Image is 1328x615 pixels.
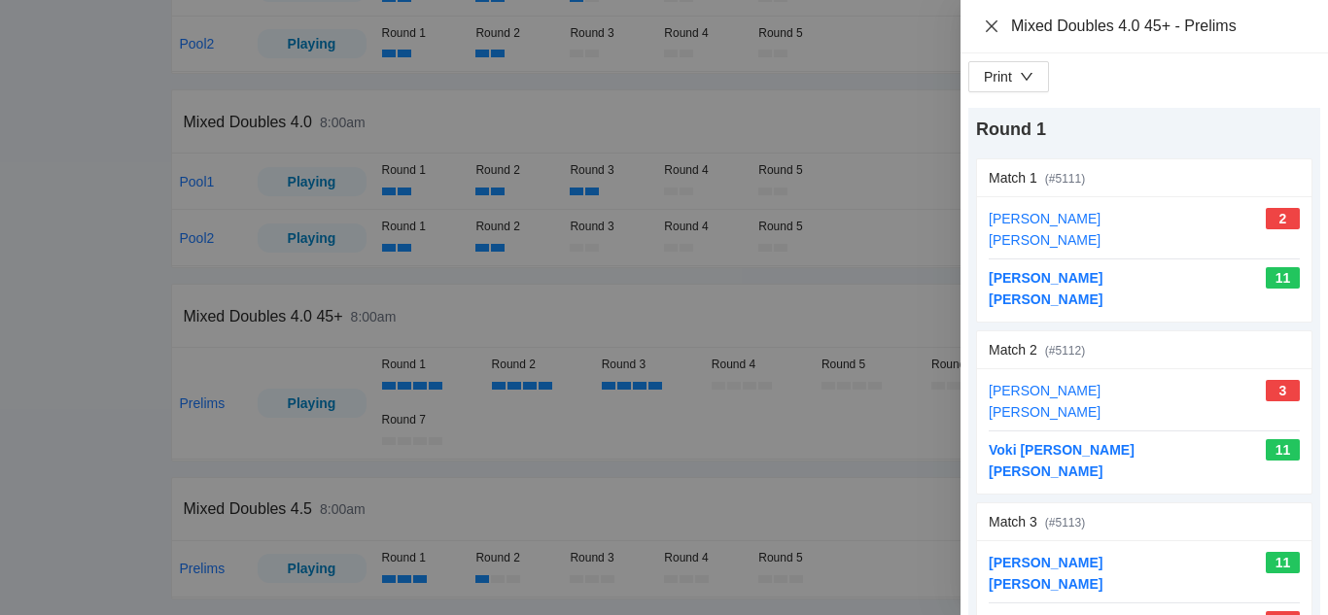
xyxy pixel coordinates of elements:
button: Close [984,18,999,35]
div: 11 [1266,439,1300,461]
div: Mixed Doubles 4.0 45+ - Prelims [1011,16,1305,37]
div: 11 [1266,552,1300,573]
a: [PERSON_NAME] [989,383,1101,398]
span: (# 5111 ) [1045,172,1085,186]
span: (# 5112 ) [1045,344,1085,358]
a: [PERSON_NAME] [989,211,1101,226]
button: Print [968,61,1049,92]
span: (# 5113 ) [1045,516,1085,530]
a: [PERSON_NAME] [989,270,1102,286]
div: Print [984,66,1012,87]
span: Match 3 [989,514,1037,530]
span: Match 1 [989,170,1037,186]
a: [PERSON_NAME] [989,555,1102,570]
div: 3 [1266,380,1300,401]
div: Round 1 [976,116,1312,143]
a: [PERSON_NAME] [989,576,1102,592]
span: Match 2 [989,342,1037,358]
a: [PERSON_NAME] [989,232,1101,248]
a: Voki [PERSON_NAME] [989,442,1135,458]
div: 2 [1266,208,1300,229]
a: [PERSON_NAME] [989,291,1102,307]
div: 11 [1266,267,1300,289]
span: down [1020,70,1033,84]
a: [PERSON_NAME] [989,404,1101,420]
a: [PERSON_NAME] [989,463,1102,479]
span: close [984,18,999,34]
